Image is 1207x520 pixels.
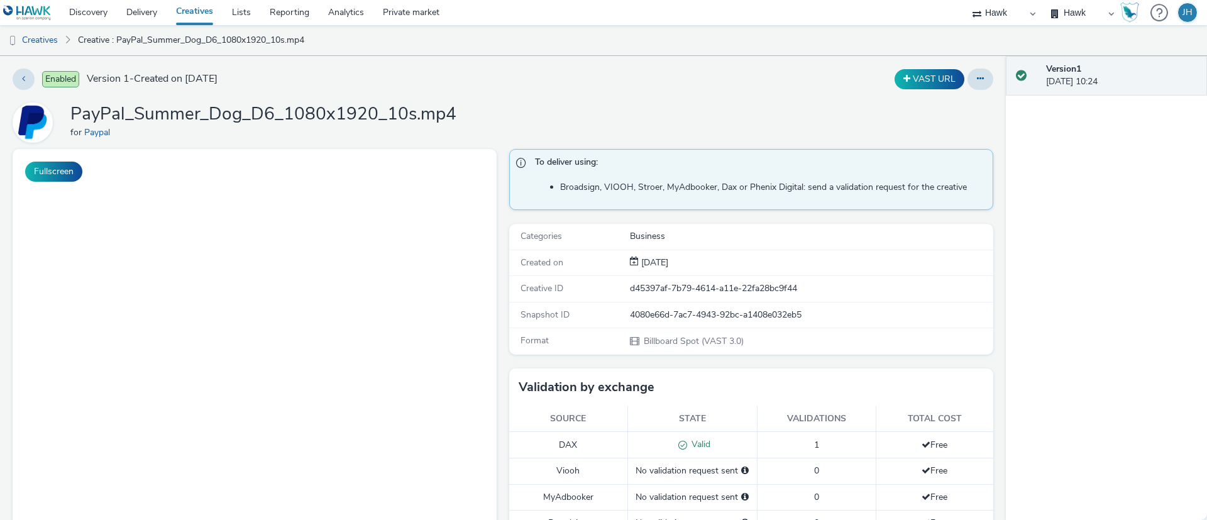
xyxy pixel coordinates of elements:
div: 4080e66d-7ac7-4943-92bc-a1408e032eb5 [630,309,992,321]
a: Paypal [13,116,58,128]
img: Hawk Academy [1120,3,1139,23]
td: Viooh [509,458,627,484]
span: for [70,126,84,138]
span: Free [922,439,947,451]
div: JH [1182,3,1193,22]
span: Creative ID [521,282,563,294]
a: Creative : PayPal_Summer_Dog_D6_1080x1920_10s.mp4 [72,25,311,55]
img: undefined Logo [3,5,52,21]
img: dooh [6,35,19,47]
th: Validations [757,406,876,432]
th: Total cost [876,406,993,432]
span: [DATE] [639,257,668,268]
td: DAX [509,432,627,458]
h1: PayPal_Summer_Dog_D6_1080x1920_10s.mp4 [70,102,456,126]
div: Creation 27 August 2025, 10:24 [639,257,668,269]
li: Broadsign, VIOOH, Stroer, MyAdbooker, Dax or Phenix Digital: send a validation request for the cr... [560,181,986,194]
div: No validation request sent [634,491,751,504]
a: Paypal [84,126,115,138]
th: Source [509,406,627,432]
span: 0 [814,465,819,477]
div: Duplicate the creative as a VAST URL [891,69,967,89]
div: Business [630,230,992,243]
div: Please select a deal below and click on Send to send a validation request to MyAdbooker. [741,491,749,504]
h3: Validation by exchange [519,378,654,397]
span: Format [521,335,549,346]
div: d45397af-7b79-4614-a11e-22fa28bc9f44 [630,282,992,295]
span: Created on [521,257,563,268]
span: 1 [814,439,819,451]
span: 0 [814,491,819,503]
span: To deliver using: [535,156,980,172]
span: Snapshot ID [521,309,570,321]
button: Fullscreen [25,162,82,182]
span: Free [922,491,947,503]
button: VAST URL [895,69,964,89]
strong: Version 1 [1046,63,1081,75]
span: Enabled [42,71,79,87]
a: Hawk Academy [1120,3,1144,23]
span: Free [922,465,947,477]
th: State [627,406,757,432]
span: Valid [687,438,710,450]
div: Please select a deal below and click on Send to send a validation request to Viooh. [741,465,749,477]
span: Billboard Spot (VAST 3.0) [642,335,744,347]
img: Paypal [14,104,51,141]
td: MyAdbooker [509,484,627,510]
div: [DATE] 10:24 [1046,63,1197,89]
div: No validation request sent [634,465,751,477]
span: Categories [521,230,562,242]
span: Version 1 - Created on [DATE] [87,72,218,86]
